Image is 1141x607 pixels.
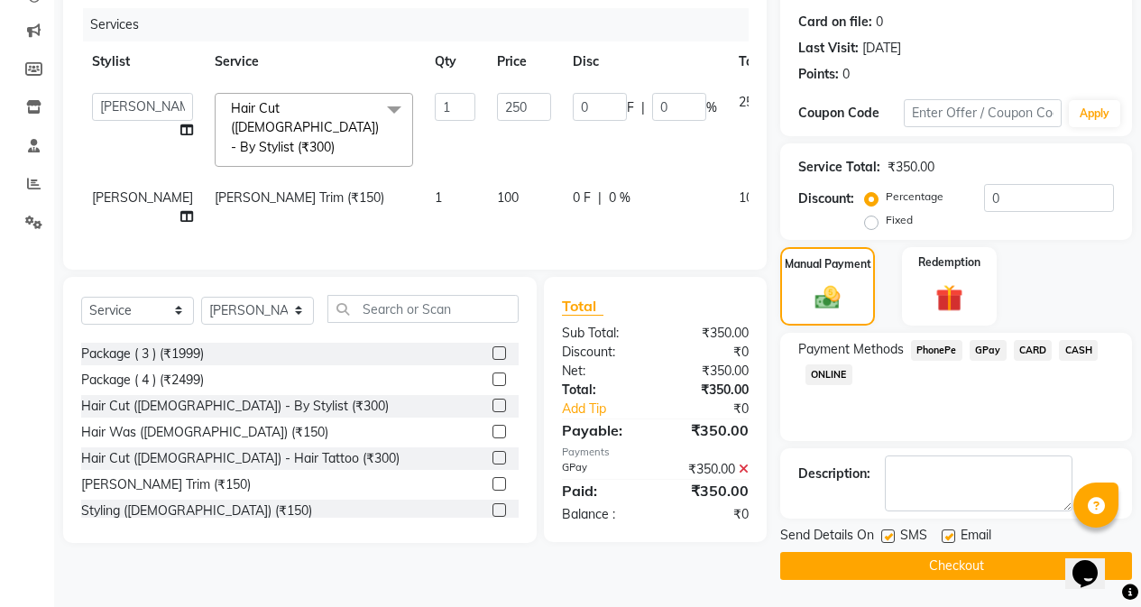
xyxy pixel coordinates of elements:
[655,505,762,524] div: ₹0
[970,340,1007,361] span: GPay
[81,423,328,442] div: Hair Was ([DEMOGRAPHIC_DATA]) (₹150)
[81,501,312,520] div: Styling ([DEMOGRAPHIC_DATA]) (₹150)
[204,41,424,82] th: Service
[655,419,762,441] div: ₹350.00
[573,189,591,207] span: 0 F
[900,526,927,548] span: SMS
[562,445,749,460] div: Payments
[798,340,904,359] span: Payment Methods
[215,189,384,206] span: [PERSON_NAME] Trim (₹150)
[627,98,634,117] span: F
[798,464,870,483] div: Description:
[81,371,204,390] div: Package ( 4 ) (₹2499)
[598,189,602,207] span: |
[231,100,379,155] span: Hair Cut ([DEMOGRAPHIC_DATA]) - By Stylist (₹300)
[562,297,603,316] span: Total
[655,324,762,343] div: ₹350.00
[876,13,883,32] div: 0
[562,41,728,82] th: Disc
[1069,100,1120,127] button: Apply
[655,343,762,362] div: ₹0
[886,189,943,205] label: Percentage
[548,343,656,362] div: Discount:
[81,345,204,363] div: Package ( 3 ) (₹1999)
[785,256,871,272] label: Manual Payment
[1059,340,1098,361] span: CASH
[911,340,962,361] span: PhonePe
[83,8,762,41] div: Services
[655,381,762,400] div: ₹350.00
[92,189,193,206] span: [PERSON_NAME]
[548,324,656,343] div: Sub Total:
[81,449,400,468] div: Hair Cut ([DEMOGRAPHIC_DATA]) - Hair Tattoo (₹300)
[548,419,656,441] div: Payable:
[655,480,762,501] div: ₹350.00
[886,212,913,228] label: Fixed
[1065,535,1123,589] iframe: chat widget
[927,281,971,315] img: _gift.svg
[548,505,656,524] div: Balance :
[780,552,1132,580] button: Checkout
[81,397,389,416] div: Hair Cut ([DEMOGRAPHIC_DATA]) - By Stylist (₹300)
[655,362,762,381] div: ₹350.00
[548,480,656,501] div: Paid:
[548,381,656,400] div: Total:
[706,98,717,117] span: %
[798,65,839,84] div: Points:
[798,158,880,177] div: Service Total:
[335,139,343,155] a: x
[888,158,934,177] div: ₹350.00
[805,364,852,385] span: ONLINE
[739,94,760,110] span: 250
[609,189,630,207] span: 0 %
[798,104,904,123] div: Coupon Code
[655,460,762,479] div: ₹350.00
[486,41,562,82] th: Price
[81,475,251,494] div: [PERSON_NAME] Trim (₹150)
[641,98,645,117] span: |
[548,400,673,418] a: Add Tip
[739,189,760,206] span: 100
[548,362,656,381] div: Net:
[798,39,859,58] div: Last Visit:
[961,526,991,548] span: Email
[904,99,1062,127] input: Enter Offer / Coupon Code
[798,13,872,32] div: Card on file:
[1014,340,1053,361] span: CARD
[327,295,519,323] input: Search or Scan
[435,189,442,206] span: 1
[548,460,656,479] div: GPay
[842,65,850,84] div: 0
[81,41,204,82] th: Stylist
[673,400,762,418] div: ₹0
[807,283,849,312] img: _cash.svg
[424,41,486,82] th: Qty
[780,526,874,548] span: Send Details On
[862,39,901,58] div: [DATE]
[497,189,519,206] span: 100
[918,254,980,271] label: Redemption
[798,189,854,208] div: Discount:
[728,41,780,82] th: Total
